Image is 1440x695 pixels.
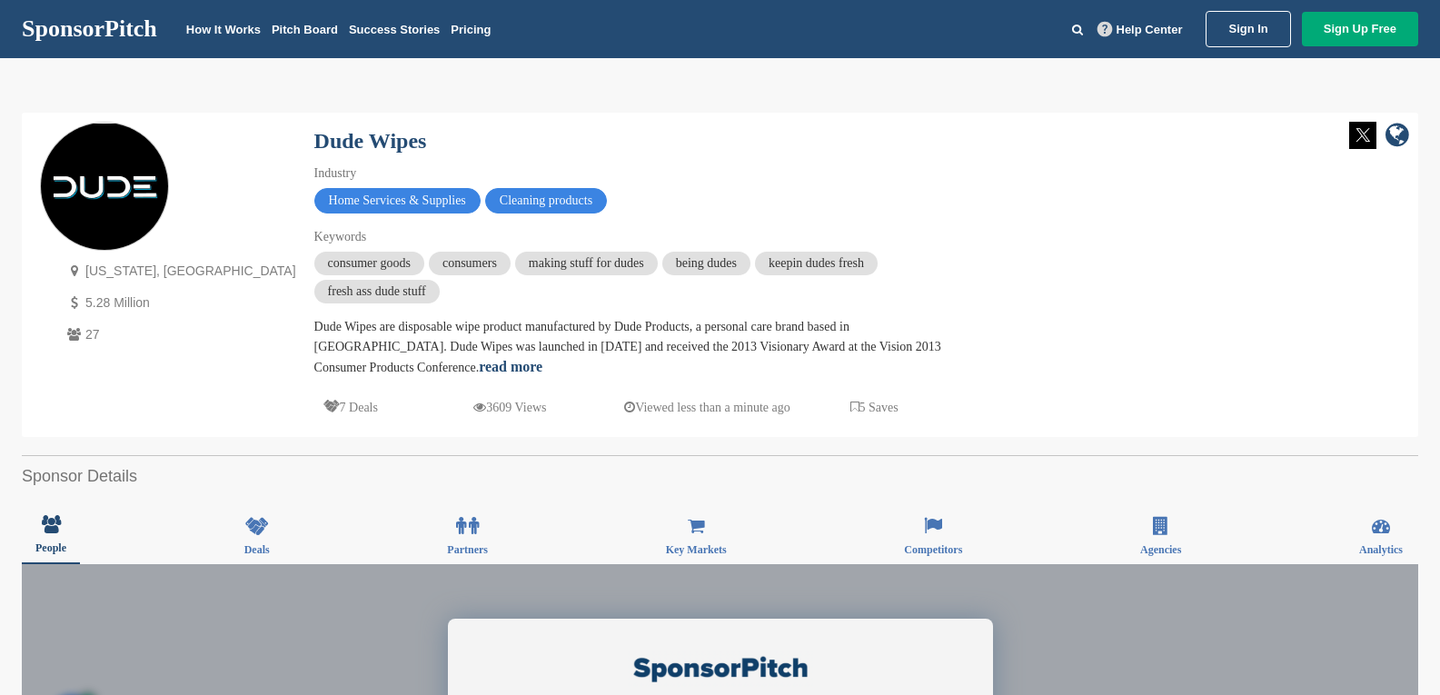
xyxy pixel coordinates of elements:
[314,188,481,213] span: Home Services & Supplies
[515,252,658,275] span: making stuff for dudes
[35,542,66,553] span: People
[41,124,168,251] img: Sponsorpitch & Dude Wipes
[755,252,878,275] span: keepin dudes fresh
[323,396,378,419] p: 7 Deals
[314,227,950,247] div: Keywords
[451,23,491,36] a: Pricing
[186,23,261,36] a: How It Works
[314,252,424,275] span: consumer goods
[272,23,338,36] a: Pitch Board
[1359,544,1403,555] span: Analytics
[447,544,488,555] span: Partners
[666,544,727,555] span: Key Markets
[349,23,440,36] a: Success Stories
[850,396,899,419] p: 5 Saves
[314,129,427,153] a: Dude Wipes
[314,317,950,378] div: Dude Wipes are disposable wipe product manufactured by Dude Products, a personal care brand based...
[1385,122,1409,152] a: company link
[473,396,546,419] p: 3609 Views
[1140,544,1181,555] span: Agencies
[624,396,790,419] p: Viewed less than a minute ago
[314,280,440,303] span: fresh ass dude stuff
[662,252,750,275] span: being dudes
[22,17,157,41] a: SponsorPitch
[22,464,1418,489] h2: Sponsor Details
[1206,11,1290,47] a: Sign In
[485,188,607,213] span: Cleaning products
[479,359,542,374] a: read more
[1094,19,1187,40] a: Help Center
[244,544,270,555] span: Deals
[314,164,950,184] div: Industry
[429,252,511,275] span: consumers
[904,544,962,555] span: Competitors
[63,323,296,346] p: 27
[63,292,296,314] p: 5.28 Million
[1349,122,1376,149] img: Twitter white
[1302,12,1418,46] a: Sign Up Free
[63,260,296,283] p: [US_STATE], [GEOGRAPHIC_DATA]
